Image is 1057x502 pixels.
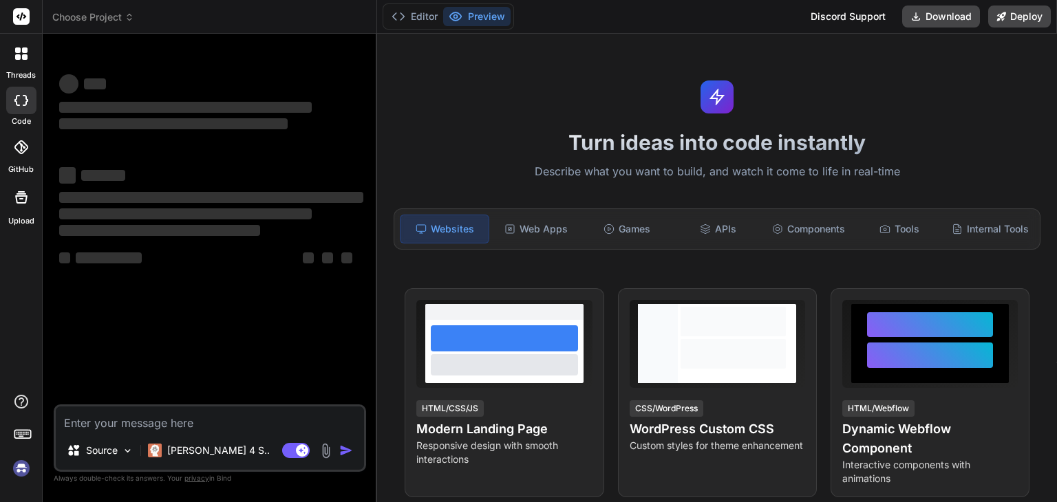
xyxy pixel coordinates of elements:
span: ‌ [76,252,142,263]
span: privacy [184,474,209,482]
span: ‌ [59,102,312,113]
span: ‌ [59,74,78,94]
p: [PERSON_NAME] 4 S.. [167,444,270,457]
label: threads [6,69,36,81]
h4: WordPress Custom CSS [630,419,805,439]
div: HTML/CSS/JS [416,400,484,417]
span: ‌ [59,192,363,203]
h4: Modern Landing Page [416,419,592,439]
button: Deploy [988,6,1051,28]
div: HTML/Webflow [842,400,915,417]
div: Discord Support [802,6,894,28]
img: Claude 4 Sonnet [148,444,162,457]
div: Games [583,215,671,243]
p: Interactive components with animations [842,458,1018,485]
img: signin [10,457,33,480]
div: APIs [674,215,762,243]
button: Preview [443,7,511,26]
span: ‌ [59,252,70,263]
label: Upload [8,215,34,227]
span: ‌ [59,167,76,184]
p: Custom styles for theme enhancement [630,439,805,452]
img: attachment [318,443,334,459]
img: icon [339,444,353,457]
span: ‌ [303,252,314,263]
div: Web Apps [492,215,580,243]
p: Source [86,444,118,457]
button: Editor [386,7,443,26]
span: ‌ [59,208,312,219]
span: ‌ [341,252,352,263]
label: code [12,116,31,127]
div: Tools [855,215,943,243]
div: CSS/WordPress [630,400,703,417]
span: ‌ [322,252,333,263]
h4: Dynamic Webflow Component [842,419,1018,458]
h1: Turn ideas into code instantly [385,130,1049,155]
span: ‌ [84,78,106,89]
div: Websites [400,215,489,243]
img: Pick Models [122,445,134,457]
div: Internal Tools [946,215,1034,243]
span: ‌ [59,225,260,236]
p: Always double-check its answers. Your in Bind [54,472,366,485]
span: ‌ [81,170,125,181]
span: Choose Project [52,10,134,24]
div: Components [765,215,853,243]
label: GitHub [8,164,34,175]
button: Download [902,6,980,28]
p: Describe what you want to build, and watch it come to life in real-time [385,163,1049,181]
span: ‌ [59,118,288,129]
p: Responsive design with smooth interactions [416,439,592,466]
